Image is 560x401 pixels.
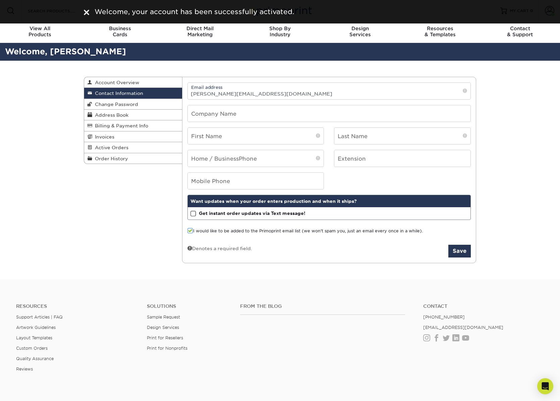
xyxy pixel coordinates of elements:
[147,303,230,309] h4: Solutions
[147,325,179,330] a: Design Services
[480,21,560,43] a: Contact& Support
[80,25,160,38] div: Cards
[147,314,180,320] a: Sample Request
[16,325,56,330] a: Artwork Guidelines
[16,335,52,340] a: Layout Templates
[187,245,252,252] div: Denotes a required field.
[423,303,544,309] a: Contact
[84,88,182,99] a: Contact Information
[160,25,240,32] span: Direct Mail
[400,25,480,32] span: Resources
[240,25,320,38] div: Industry
[480,25,560,32] span: Contact
[16,346,48,351] a: Custom Orders
[92,123,148,128] span: Billing & Payment Info
[423,325,503,330] a: [EMAIL_ADDRESS][DOMAIN_NAME]
[92,156,128,161] span: Order History
[199,211,305,216] strong: Get instant order updates via Text message!
[423,314,465,320] a: [PHONE_NUMBER]
[400,25,480,38] div: & Templates
[84,131,182,142] a: Invoices
[84,77,182,88] a: Account Overview
[84,153,182,164] a: Order History
[84,142,182,153] a: Active Orders
[92,134,114,139] span: Invoices
[147,346,187,351] a: Print for Nonprofits
[240,25,320,32] span: Shop By
[84,99,182,110] a: Change Password
[2,381,57,399] iframe: Google Customer Reviews
[320,21,400,43] a: DesignServices
[84,120,182,131] a: Billing & Payment Info
[400,21,480,43] a: Resources& Templates
[187,228,423,234] label: I would like to be added to the Primoprint email list (we won't spam you, just an email every onc...
[480,25,560,38] div: & Support
[160,25,240,38] div: Marketing
[147,335,183,340] a: Print for Resellers
[92,145,128,150] span: Active Orders
[95,8,294,16] span: Welcome, your account has been successfully activated.
[84,110,182,120] a: Address Book
[320,25,400,38] div: Services
[537,378,553,394] div: Open Intercom Messenger
[160,21,240,43] a: Direct MailMarketing
[80,25,160,32] span: Business
[80,21,160,43] a: BusinessCards
[16,356,54,361] a: Quality Assurance
[188,195,471,207] div: Want updates when your order enters production and when it ships?
[16,366,33,371] a: Reviews
[92,91,143,96] span: Contact Information
[240,21,320,43] a: Shop ByIndustry
[92,80,139,85] span: Account Overview
[92,102,138,107] span: Change Password
[16,314,63,320] a: Support Articles | FAQ
[448,245,471,257] button: Save
[16,303,137,309] h4: Resources
[320,25,400,32] span: Design
[92,112,128,118] span: Address Book
[240,303,405,309] h4: From the Blog
[84,10,89,15] img: close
